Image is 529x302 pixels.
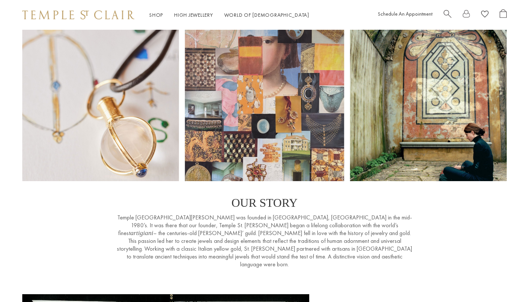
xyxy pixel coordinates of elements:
a: Open Shopping Bag [500,9,507,21]
iframe: Gorgias live chat messenger [492,267,522,295]
a: High JewelleryHigh Jewellery [174,12,213,18]
a: Search [444,9,451,21]
a: ShopShop [149,12,163,18]
img: Temple St. Clair [22,10,134,19]
em: artigiani [130,229,153,237]
nav: Main navigation [149,10,309,20]
p: OUR STORY [116,196,413,210]
a: Schedule An Appointment [378,10,432,17]
p: Temple [GEOGRAPHIC_DATA][PERSON_NAME] was founded in [GEOGRAPHIC_DATA], [GEOGRAPHIC_DATA] in the ... [116,213,413,268]
a: World of [DEMOGRAPHIC_DATA]World of [DEMOGRAPHIC_DATA] [224,12,309,18]
a: View Wishlist [481,9,489,21]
